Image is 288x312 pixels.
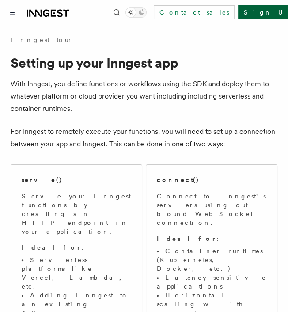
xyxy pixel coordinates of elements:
[157,273,266,291] li: Latency sensitive applications
[7,7,18,18] button: Toggle navigation
[22,255,131,291] li: Serverless platforms like Vercel, Lambda, etc.
[157,234,266,243] p: :
[11,78,277,115] p: With Inngest, you define functions or workflows using the SDK and deploy them to whatever platfor...
[22,175,62,184] h2: serve()
[157,247,266,273] li: Container runtimes (Kubernetes, Docker, etc.)
[157,175,199,184] h2: connect()
[157,192,266,227] p: Connect to Inngest's servers using out-bound WebSocket connection.
[11,126,277,150] p: For Inngest to remotely execute your functions, you will need to set up a connection between your...
[22,243,131,252] p: :
[22,244,82,251] strong: Ideal for
[111,7,122,18] button: Find something...
[157,235,217,242] strong: Ideal for
[11,35,72,44] a: Inngest tour
[125,7,147,18] button: Toggle dark mode
[154,5,235,19] a: Contact sales
[11,55,277,71] h1: Setting up your Inngest app
[22,192,131,236] p: Serve your Inngest functions by creating an HTTP endpoint in your application.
